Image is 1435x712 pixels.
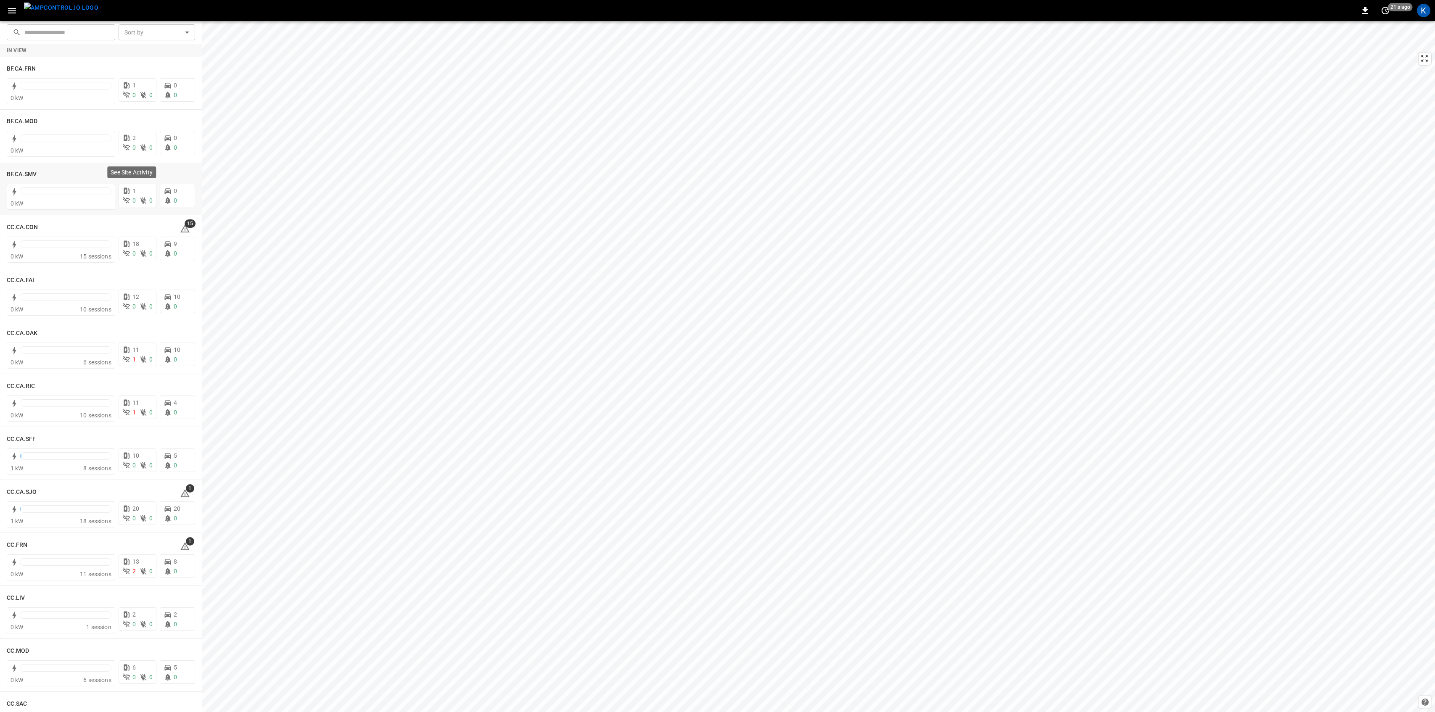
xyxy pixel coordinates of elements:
[174,346,180,353] span: 10
[174,144,177,151] span: 0
[174,134,177,141] span: 0
[7,699,27,709] h6: CC.SAC
[80,518,111,525] span: 18 sessions
[174,674,177,680] span: 0
[174,515,177,522] span: 0
[7,435,36,444] h6: CC.CA.SFF
[149,197,153,204] span: 0
[149,303,153,310] span: 0
[83,677,111,683] span: 6 sessions
[86,624,111,630] span: 1 session
[132,452,139,459] span: 10
[111,168,153,177] p: See Site Activity
[132,356,136,363] span: 1
[132,621,136,628] span: 0
[132,303,136,310] span: 0
[7,276,34,285] h6: CC.CA.FAI
[132,250,136,257] span: 0
[186,537,194,546] span: 1
[7,47,27,53] strong: In View
[1379,4,1392,17] button: set refresh interval
[7,593,25,603] h6: CC.LIV
[7,170,37,179] h6: BF.CA.SMV
[174,293,180,300] span: 10
[132,462,136,469] span: 0
[132,568,136,575] span: 2
[132,144,136,151] span: 0
[7,382,35,391] h6: CC.CA.RIC
[11,147,24,154] span: 0 kW
[80,306,111,313] span: 10 sessions
[11,518,24,525] span: 1 kW
[83,359,111,366] span: 6 sessions
[11,465,24,472] span: 1 kW
[132,611,136,618] span: 2
[132,346,139,353] span: 11
[149,409,153,416] span: 0
[149,250,153,257] span: 0
[132,82,136,89] span: 1
[132,293,139,300] span: 12
[11,677,24,683] span: 0 kW
[149,144,153,151] span: 0
[24,3,98,13] img: ampcontrol.io logo
[11,306,24,313] span: 0 kW
[174,558,177,565] span: 8
[174,462,177,469] span: 0
[132,187,136,194] span: 1
[7,329,37,338] h6: CC.CA.OAK
[132,515,136,522] span: 0
[174,240,177,247] span: 9
[174,409,177,416] span: 0
[11,571,24,578] span: 0 kW
[185,219,196,228] span: 15
[1417,4,1430,17] div: profile-icon
[11,253,24,260] span: 0 kW
[174,399,177,406] span: 4
[174,621,177,628] span: 0
[132,399,139,406] span: 11
[1388,3,1413,11] span: 21 s ago
[7,646,29,656] h6: CC.MOD
[11,359,24,366] span: 0 kW
[174,568,177,575] span: 0
[11,200,24,207] span: 0 kW
[132,558,139,565] span: 13
[174,452,177,459] span: 5
[11,412,24,419] span: 0 kW
[174,82,177,89] span: 0
[7,64,36,74] h6: BF.CA.FRN
[132,197,136,204] span: 0
[132,92,136,98] span: 0
[7,541,28,550] h6: CC.FRN
[132,505,139,512] span: 20
[149,515,153,522] span: 0
[149,568,153,575] span: 0
[132,409,136,416] span: 1
[7,117,37,126] h6: BF.CA.MOD
[149,356,153,363] span: 0
[149,92,153,98] span: 0
[174,303,177,310] span: 0
[80,571,111,578] span: 11 sessions
[174,356,177,363] span: 0
[174,187,177,194] span: 0
[174,611,177,618] span: 2
[149,462,153,469] span: 0
[132,664,136,671] span: 6
[149,674,153,680] span: 0
[83,465,111,472] span: 8 sessions
[174,250,177,257] span: 0
[7,223,38,232] h6: CC.CA.CON
[80,253,111,260] span: 15 sessions
[132,674,136,680] span: 0
[186,484,194,493] span: 1
[132,240,139,247] span: 18
[11,95,24,101] span: 0 kW
[7,488,37,497] h6: CC.CA.SJO
[174,92,177,98] span: 0
[149,621,153,628] span: 0
[80,412,111,419] span: 10 sessions
[174,664,177,671] span: 5
[174,505,180,512] span: 20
